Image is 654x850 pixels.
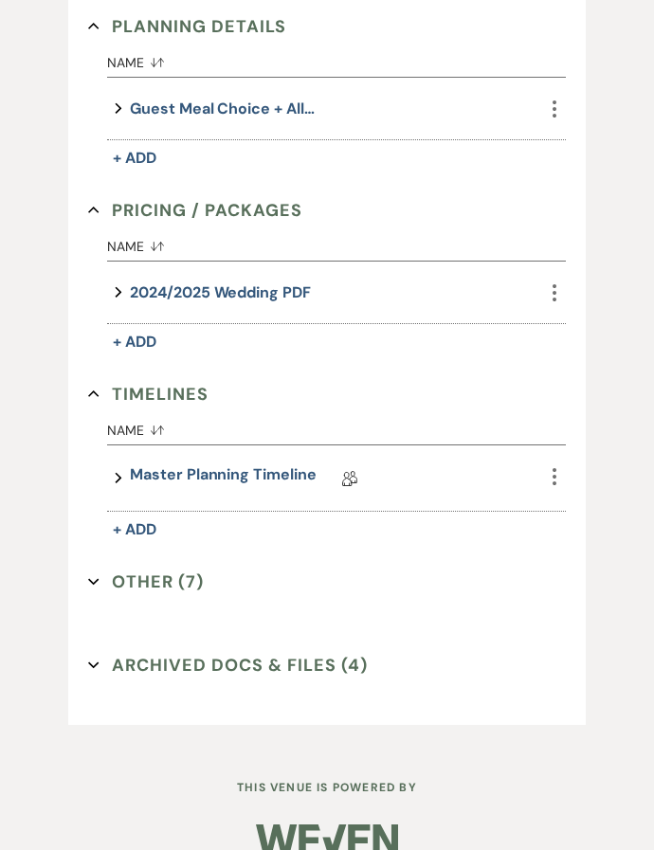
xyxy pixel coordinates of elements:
button: Pricing / Packages [88,197,302,226]
button: 2024/2025 Wedding PDF [130,280,310,306]
button: expand [107,280,130,306]
button: Other (7) [88,569,204,597]
button: + Add [107,330,162,356]
a: Master Planning Timeline [130,464,316,494]
button: Planning Details [88,13,286,42]
button: + Add [107,517,162,544]
button: Timelines [88,381,209,409]
button: expand [107,464,130,494]
button: Name [107,409,542,445]
button: Name [107,42,542,78]
span: + Add [113,333,156,353]
button: expand [107,97,130,122]
button: Guest meal choice + allergies/restrictions [130,97,319,122]
button: + Add [107,146,162,172]
span: + Add [113,149,156,169]
button: Name [107,226,542,262]
button: Archived Docs & Files (4) [88,652,368,680]
span: + Add [113,520,156,540]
